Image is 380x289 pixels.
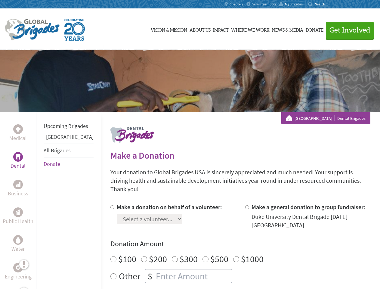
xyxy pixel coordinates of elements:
p: Public Health [3,217,33,225]
p: Engineering [5,272,32,281]
p: Business [8,189,28,198]
div: $ [145,269,155,283]
a: About Us [190,14,211,44]
img: logo-dental.png [110,127,154,143]
a: Impact [213,14,229,44]
div: Duke University Dental Brigade [DATE] [GEOGRAPHIC_DATA] [252,213,370,229]
div: Dental [13,152,23,162]
li: Upcoming Brigades [44,120,94,133]
img: Global Brigades Logo [5,19,60,41]
p: Water [11,245,25,253]
img: Business [16,182,20,187]
li: Donate [44,157,94,171]
img: Dental [16,154,20,160]
a: [GEOGRAPHIC_DATA] [46,133,94,140]
label: $200 [149,253,167,265]
a: DentalDental [11,152,26,170]
div: Public Health [13,207,23,217]
img: Medical [16,127,20,132]
a: Vision & Mission [151,14,187,44]
a: [GEOGRAPHIC_DATA] [295,115,335,121]
span: Volunteer Tools [252,2,276,7]
div: Business [13,180,23,189]
button: Get Involved [326,22,374,39]
img: Global Brigades Celebrating 20 Years [64,19,85,41]
a: News & Media [272,14,303,44]
label: $500 [210,253,228,265]
li: Panama [44,133,94,144]
a: All Brigades [44,147,71,154]
li: All Brigades [44,144,94,157]
div: Dental Brigades [286,115,366,121]
label: Make a general donation to group fundraiser: [252,203,365,211]
h4: Donation Amount [110,239,370,249]
div: Medical [13,124,23,134]
a: Where We Work [231,14,270,44]
label: $100 [118,253,136,265]
p: Dental [11,162,26,170]
span: Chapters [230,2,243,7]
a: Donate [306,14,323,44]
a: WaterWater [11,235,25,253]
label: $300 [180,253,198,265]
a: EngineeringEngineering [5,263,32,281]
img: Water [16,236,20,243]
h2: Make a Donation [110,150,370,161]
a: Upcoming Brigades [44,123,88,129]
div: Water [13,235,23,245]
input: Search... [315,2,332,6]
p: Medical [9,134,27,142]
a: Donate [44,160,60,167]
input: Enter Amount [155,269,232,283]
label: Other [119,269,140,283]
span: MyBrigades [285,2,303,7]
label: $1000 [241,253,264,265]
a: Public HealthPublic Health [3,207,33,225]
label: Make a donation on behalf of a volunteer: [117,203,222,211]
img: Public Health [16,209,20,215]
a: MedicalMedical [9,124,27,142]
span: Get Involved [329,27,370,34]
div: Engineering [13,263,23,272]
a: BusinessBusiness [8,180,28,198]
p: Your donation to Global Brigades USA is sincerely appreciated and much needed! Your support is dr... [110,168,370,193]
img: Engineering [16,265,20,270]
